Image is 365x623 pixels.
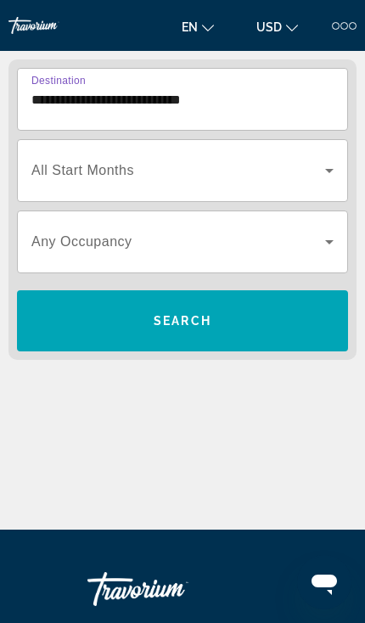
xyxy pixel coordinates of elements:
span: Destination [31,75,86,86]
span: Search [154,314,211,328]
div: Search widget [17,68,348,351]
span: USD [256,20,282,34]
span: All Start Months [31,163,134,177]
button: Change language [173,14,222,39]
span: Any Occupancy [31,234,132,249]
iframe: Button to launch messaging window [297,555,351,609]
button: Change currency [248,14,306,39]
span: en [182,20,198,34]
button: Search [17,290,348,351]
a: Travorium [87,564,257,615]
